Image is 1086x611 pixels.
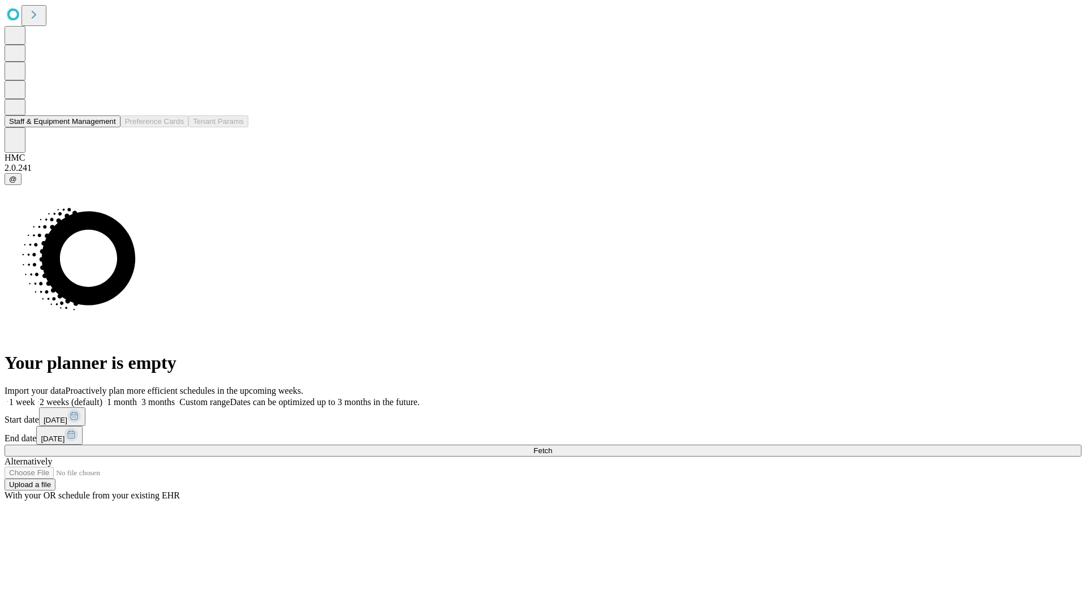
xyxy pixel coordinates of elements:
button: Fetch [5,445,1081,457]
span: With your OR schedule from your existing EHR [5,490,180,500]
span: Proactively plan more efficient schedules in the upcoming weeks. [66,386,303,395]
span: 1 week [9,397,35,407]
div: Start date [5,407,1081,426]
div: 2.0.241 [5,163,1081,173]
span: Fetch [533,446,552,455]
button: Tenant Params [188,115,248,127]
span: Import your data [5,386,66,395]
button: @ [5,173,21,185]
span: [DATE] [44,416,67,424]
div: End date [5,426,1081,445]
span: 1 month [107,397,137,407]
span: [DATE] [41,434,64,443]
span: 2 weeks (default) [40,397,102,407]
button: Upload a file [5,479,55,490]
button: [DATE] [39,407,85,426]
span: Custom range [179,397,230,407]
button: [DATE] [36,426,83,445]
button: Preference Cards [120,115,188,127]
span: 3 months [141,397,175,407]
span: Dates can be optimized up to 3 months in the future. [230,397,420,407]
span: @ [9,175,17,183]
div: HMC [5,153,1081,163]
h1: Your planner is empty [5,352,1081,373]
span: Alternatively [5,457,52,466]
button: Staff & Equipment Management [5,115,120,127]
